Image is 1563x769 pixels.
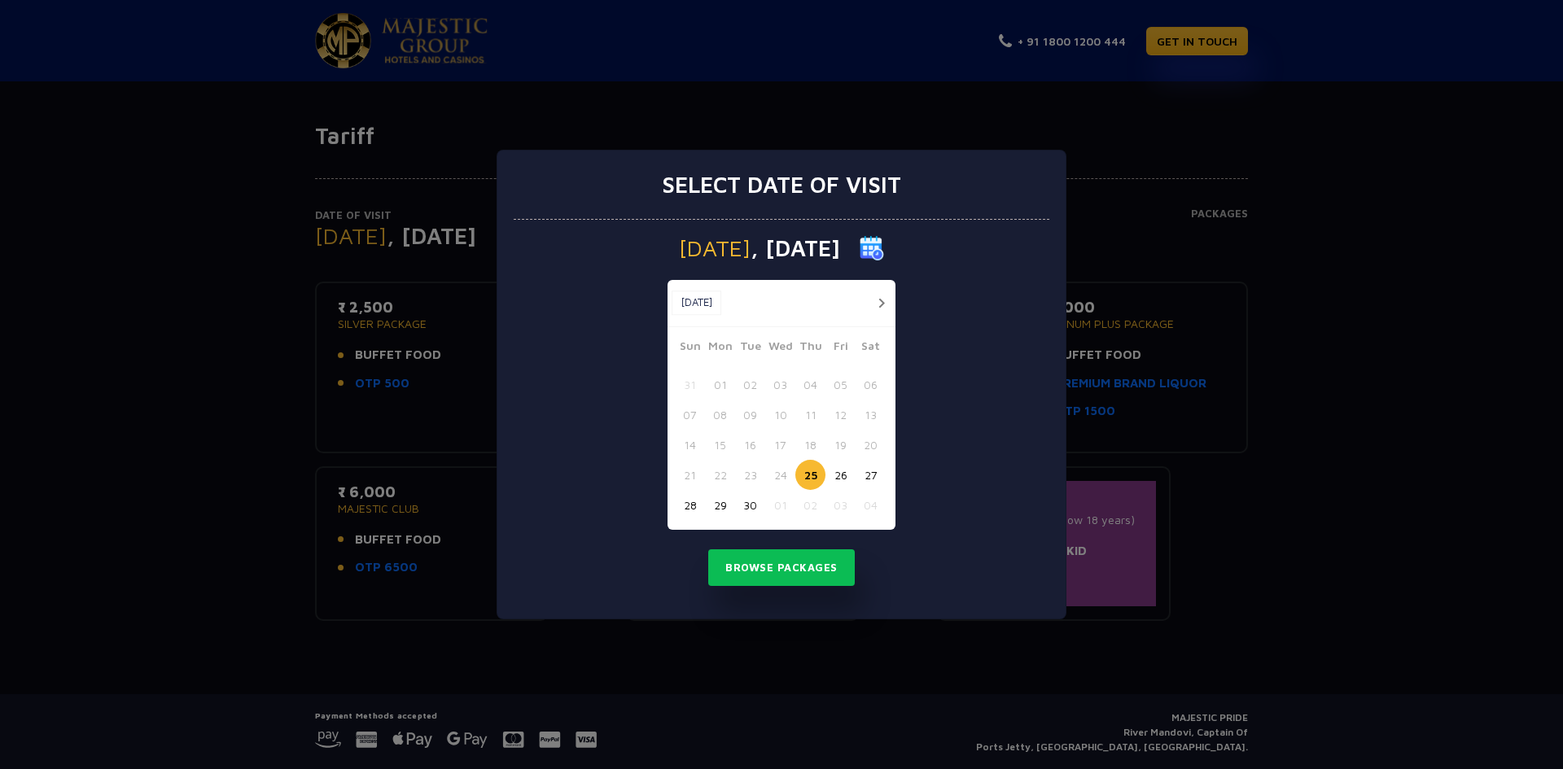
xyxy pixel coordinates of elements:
button: 25 [795,460,825,490]
button: 03 [765,369,795,400]
button: 30 [735,490,765,520]
span: [DATE] [679,237,751,260]
button: 01 [705,369,735,400]
img: calender icon [860,236,884,260]
button: 18 [795,430,825,460]
button: 23 [735,460,765,490]
button: 28 [675,490,705,520]
button: 26 [825,460,856,490]
button: 19 [825,430,856,460]
button: 24 [765,460,795,490]
button: 14 [675,430,705,460]
button: 17 [765,430,795,460]
button: 21 [675,460,705,490]
button: 12 [825,400,856,430]
span: Sat [856,337,886,360]
button: 22 [705,460,735,490]
button: 31 [675,369,705,400]
button: 09 [735,400,765,430]
h3: Select date of visit [662,171,901,199]
button: 11 [795,400,825,430]
button: 29 [705,490,735,520]
button: 05 [825,369,856,400]
span: Wed [765,337,795,360]
span: Tue [735,337,765,360]
button: 15 [705,430,735,460]
button: 06 [856,369,886,400]
button: 20 [856,430,886,460]
button: 02 [795,490,825,520]
span: Sun [675,337,705,360]
button: 01 [765,490,795,520]
button: 07 [675,400,705,430]
button: 04 [856,490,886,520]
button: 13 [856,400,886,430]
button: 02 [735,369,765,400]
button: 08 [705,400,735,430]
button: 27 [856,460,886,490]
span: Thu [795,337,825,360]
span: , [DATE] [751,237,840,260]
button: 16 [735,430,765,460]
span: Mon [705,337,735,360]
button: [DATE] [672,291,721,315]
button: Browse Packages [708,549,855,587]
button: 03 [825,490,856,520]
button: 04 [795,369,825,400]
span: Fri [825,337,856,360]
button: 10 [765,400,795,430]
